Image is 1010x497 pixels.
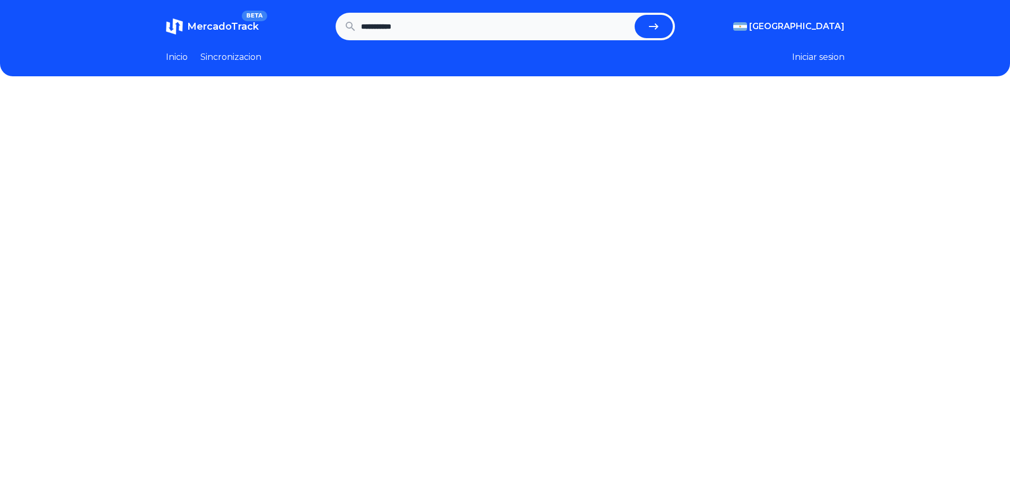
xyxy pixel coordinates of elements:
[733,20,845,33] button: [GEOGRAPHIC_DATA]
[200,51,261,64] a: Sincronizacion
[749,20,845,33] span: [GEOGRAPHIC_DATA]
[733,22,747,31] img: Argentina
[187,21,259,32] span: MercadoTrack
[166,18,183,35] img: MercadoTrack
[166,18,259,35] a: MercadoTrackBETA
[242,11,267,21] span: BETA
[166,51,188,64] a: Inicio
[792,51,845,64] button: Iniciar sesion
